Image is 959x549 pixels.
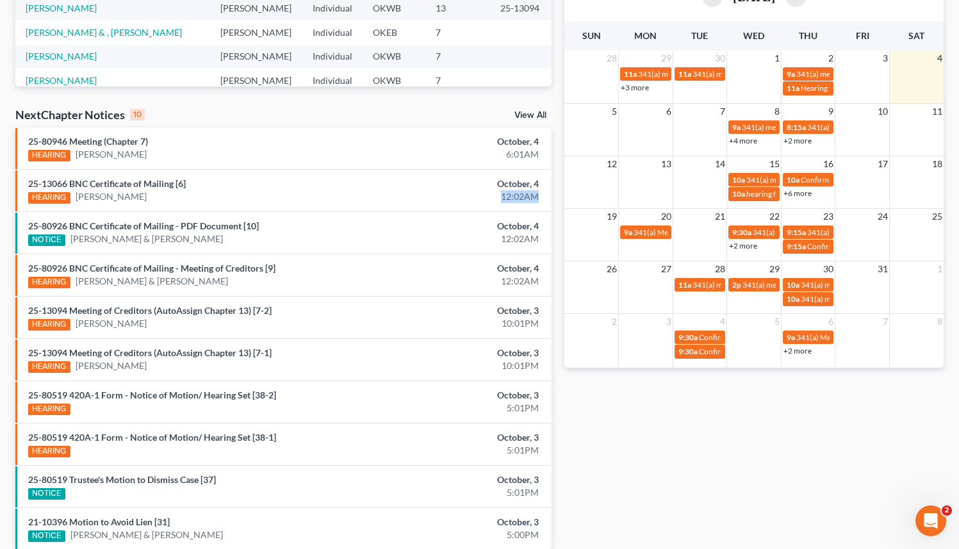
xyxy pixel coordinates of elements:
td: Individual [302,69,363,92]
span: 5 [611,104,618,119]
span: Hearing for [PERSON_NAME] [801,83,901,93]
a: 25-80519 Trustee's Motion to Dismiss Case [37] [28,474,216,485]
span: 8 [936,314,944,329]
span: 341(a) meeting for [PERSON_NAME] [796,69,920,79]
span: 4 [719,314,726,329]
div: 6:01AM [377,148,539,161]
span: 341(a) meeting for [PERSON_NAME] & [PERSON_NAME] [742,122,933,132]
span: 3 [881,51,889,66]
div: HEARING [28,150,70,161]
a: [PERSON_NAME] [76,190,147,203]
div: 10:01PM [377,317,539,330]
div: October, 4 [377,135,539,148]
span: 28 [714,261,726,277]
span: 9:30a [732,227,751,237]
span: 3 [665,314,673,329]
div: October, 4 [377,177,539,190]
span: Mon [634,30,657,41]
span: 9a [787,332,795,342]
a: +2 more [783,346,812,356]
a: 25-80519 420A-1 Form - Notice of Motion/ Hearing Set [38-2] [28,389,276,400]
span: 10a [787,175,799,184]
span: 5 [773,314,781,329]
span: 14 [714,156,726,172]
span: 11a [678,280,691,290]
span: 7 [719,104,726,119]
span: 10a [732,175,745,184]
span: 25 [931,209,944,224]
span: 10a [787,294,799,304]
span: 10a [732,189,745,199]
span: 9:15a [787,242,806,251]
div: 5:00PM [377,529,539,541]
span: Confirmation Hearing for [PERSON_NAME] & [PERSON_NAME] [699,347,914,356]
span: 1 [936,261,944,277]
span: 9a [624,227,632,237]
div: October, 3 [377,473,539,486]
span: 9a [732,122,741,132]
span: 30 [714,51,726,66]
div: October, 3 [377,431,539,444]
span: 31 [876,261,889,277]
a: [PERSON_NAME] [76,359,147,372]
div: October, 4 [377,262,539,275]
a: 25-80926 BNC Certificate of Mailing - PDF Document [10] [28,220,259,231]
span: 9:15a [787,227,806,237]
span: 23 [822,209,835,224]
td: [PERSON_NAME] [210,45,302,69]
a: +6 more [783,188,812,198]
span: 24 [876,209,889,224]
a: +2 more [729,241,757,250]
span: 4 [936,51,944,66]
span: 11 [931,104,944,119]
div: 10:01PM [377,359,539,372]
a: [PERSON_NAME] [26,3,97,13]
div: 12:02AM [377,190,539,203]
span: 8 [773,104,781,119]
a: [PERSON_NAME] [26,75,97,86]
td: 7 [425,45,489,69]
a: 25-80946 Meeting (Chapter 7) [28,136,148,147]
div: October, 3 [377,516,539,529]
a: [PERSON_NAME] & , [PERSON_NAME] [26,27,182,38]
a: View All [514,111,546,120]
div: October, 4 [377,220,539,233]
span: 341(a) Meeting for [PERSON_NAME] & [PERSON_NAME] [634,227,826,237]
span: 19 [605,209,618,224]
a: 25-13094 Meeting of Creditors (AutoAssign Chapter 13) [7-1] [28,347,272,358]
span: 2 [942,505,952,516]
span: Tue [691,30,708,41]
a: [PERSON_NAME] [76,317,147,330]
a: 25-13094 Meeting of Creditors (AutoAssign Chapter 13) [7-2] [28,305,272,316]
a: +3 more [621,83,649,92]
span: 28 [605,51,618,66]
div: October, 3 [377,389,539,402]
div: HEARING [28,319,70,331]
a: 25-13066 BNC Certificate of Mailing [6] [28,178,186,189]
div: October, 3 [377,347,539,359]
span: 1 [773,51,781,66]
div: 12:02AM [377,275,539,288]
div: October, 3 [377,304,539,317]
span: Wed [743,30,764,41]
span: 6 [827,314,835,329]
span: Fri [856,30,869,41]
span: 22 [768,209,781,224]
div: 10 [130,109,145,120]
a: 21-10396 Motion to Avoid Lien [31] [28,516,170,527]
a: [PERSON_NAME] & [PERSON_NAME] [70,233,223,245]
div: 12:02AM [377,233,539,245]
span: 13 [660,156,673,172]
span: 9:30a [678,332,698,342]
span: 21 [714,209,726,224]
div: NOTICE [28,488,65,500]
span: hearing for [PERSON_NAME] [746,189,845,199]
span: Confirmation hearing for [PERSON_NAME] [807,242,953,251]
span: 8:15a [787,122,806,132]
span: 30 [822,261,835,277]
span: 9:30a [678,347,698,356]
div: NOTICE [28,530,65,542]
td: [PERSON_NAME] [210,69,302,92]
div: HEARING [28,277,70,288]
span: 11a [787,83,799,93]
